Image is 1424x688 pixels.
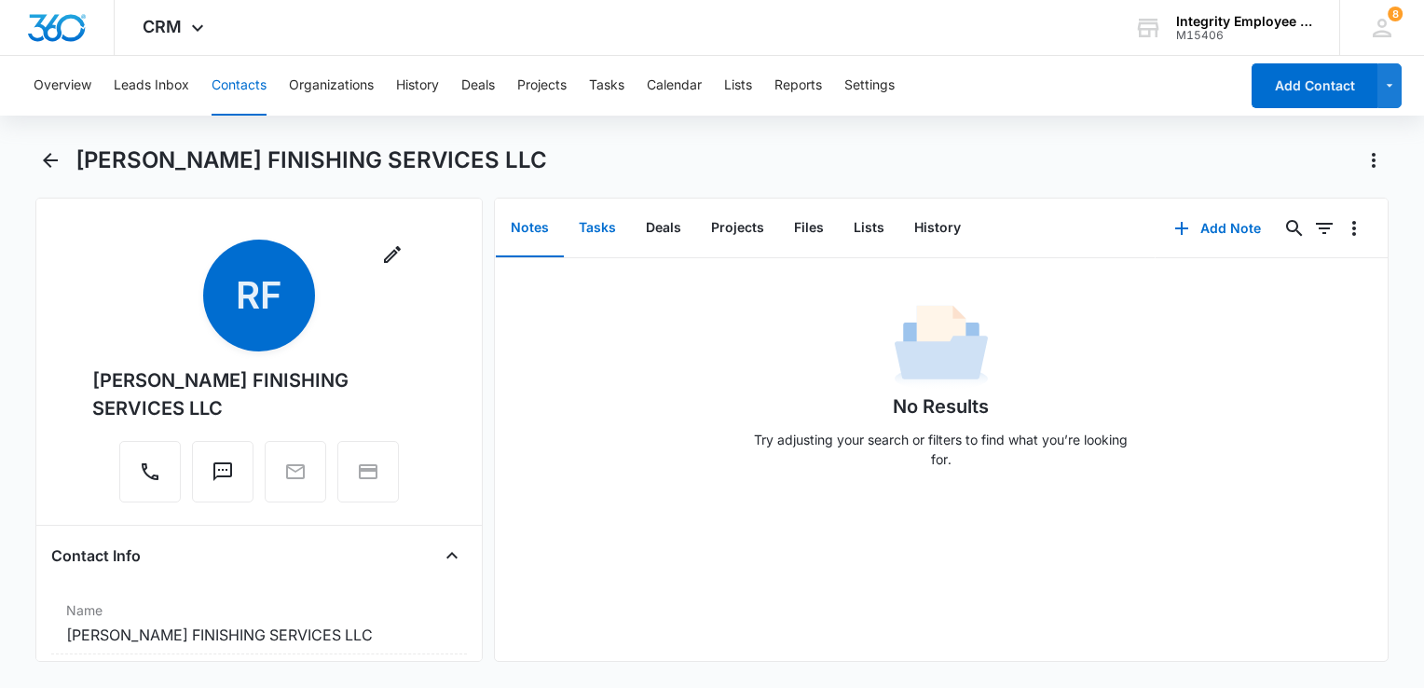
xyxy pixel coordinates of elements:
[66,624,452,646] dd: [PERSON_NAME] FINISHING SERVICES LLC
[437,541,467,571] button: Close
[35,145,64,175] button: Back
[1388,7,1403,21] span: 8
[461,56,495,116] button: Deals
[75,146,547,174] h1: [PERSON_NAME] FINISHING SERVICES LLC
[564,200,631,257] button: Tasks
[589,56,624,116] button: Tasks
[1359,145,1389,175] button: Actions
[899,200,976,257] button: History
[92,366,426,422] div: [PERSON_NAME] FINISHING SERVICES LLC
[143,17,182,36] span: CRM
[746,430,1137,469] p: Try adjusting your search or filters to find what you’re looking for.
[774,56,822,116] button: Reports
[517,56,567,116] button: Projects
[893,392,989,420] h1: No Results
[119,470,181,486] a: Call
[895,299,988,392] img: No Data
[839,200,899,257] button: Lists
[696,200,779,257] button: Projects
[119,441,181,502] button: Call
[192,441,253,502] button: Text
[1156,206,1280,251] button: Add Note
[1176,14,1312,29] div: account name
[724,56,752,116] button: Lists
[212,56,267,116] button: Contacts
[192,470,253,486] a: Text
[51,544,141,567] h4: Contact Info
[203,240,315,351] span: RF
[1252,63,1377,108] button: Add Contact
[1176,29,1312,42] div: account id
[844,56,895,116] button: Settings
[396,56,439,116] button: History
[289,56,374,116] button: Organizations
[1339,213,1369,243] button: Overflow Menu
[34,56,91,116] button: Overview
[631,200,696,257] button: Deals
[66,600,452,620] label: Name
[496,200,564,257] button: Notes
[51,593,467,654] div: Name[PERSON_NAME] FINISHING SERVICES LLC
[1309,213,1339,243] button: Filters
[1388,7,1403,21] div: notifications count
[779,200,839,257] button: Files
[114,56,189,116] button: Leads Inbox
[1280,213,1309,243] button: Search...
[647,56,702,116] button: Calendar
